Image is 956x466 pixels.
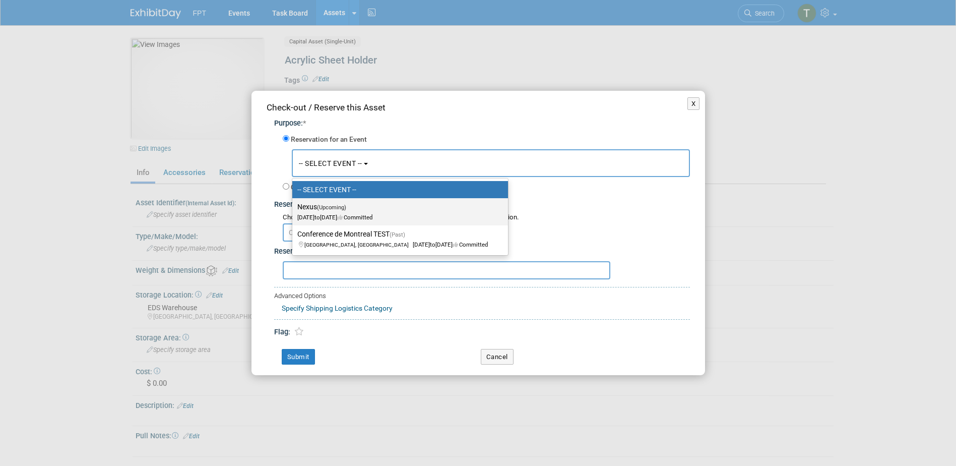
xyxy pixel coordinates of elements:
button: Cancel [481,349,514,365]
label: Other purpose [291,183,336,193]
label: Nexus [297,200,498,223]
label: Conference de Montreal TEST [297,227,498,251]
span: [GEOGRAPHIC_DATA], [GEOGRAPHIC_DATA] [304,242,413,248]
button: -- SELECT EVENT -- [292,149,690,177]
span: to [314,214,320,221]
span: (Upcoming) [317,204,346,211]
span: to [430,241,435,248]
span: Check-out / Reserve this Asset [267,102,386,112]
div: Advanced Options [274,292,690,301]
input: Check-out Date - Return Date [283,223,394,242]
span: Reservation Notes: [274,247,336,256]
label: -- SELECT EVENT -- [297,183,498,196]
div: Purpose: [274,119,690,129]
span: (Past) [390,231,405,238]
button: X [687,97,700,110]
span: -- SELECT EVENT -- [299,159,362,167]
a: Specify Shipping Logistics Category [282,304,393,312]
div: Reservation Period (Check-out Date - Return Date): [274,195,690,210]
button: Submit [282,349,315,365]
span: Flag: [274,328,290,336]
label: Reservation for an Event [291,135,367,145]
div: Choose the date range during which asset will be checked-out for this reservation. [283,213,690,222]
